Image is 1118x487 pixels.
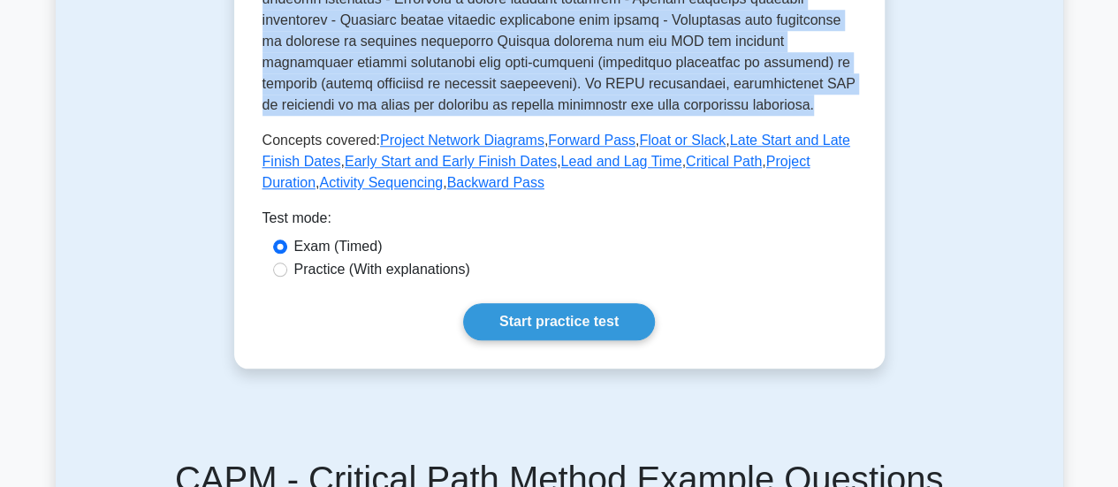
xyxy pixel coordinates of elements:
a: Start practice test [463,303,655,340]
label: Practice (With explanations) [294,259,470,280]
a: Float or Slack [639,133,726,148]
a: Early Start and Early Finish Dates [345,154,557,169]
a: Forward Pass [548,133,635,148]
a: Project Network Diagrams [380,133,544,148]
a: Backward Pass [447,175,544,190]
a: Project Duration [262,154,810,190]
div: Test mode: [262,208,856,236]
a: Lead and Lag Time [560,154,681,169]
a: Activity Sequencing [319,175,443,190]
p: Concepts covered: , , , , , , , , , [262,130,856,194]
label: Exam (Timed) [294,236,383,257]
a: Critical Path [686,154,762,169]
